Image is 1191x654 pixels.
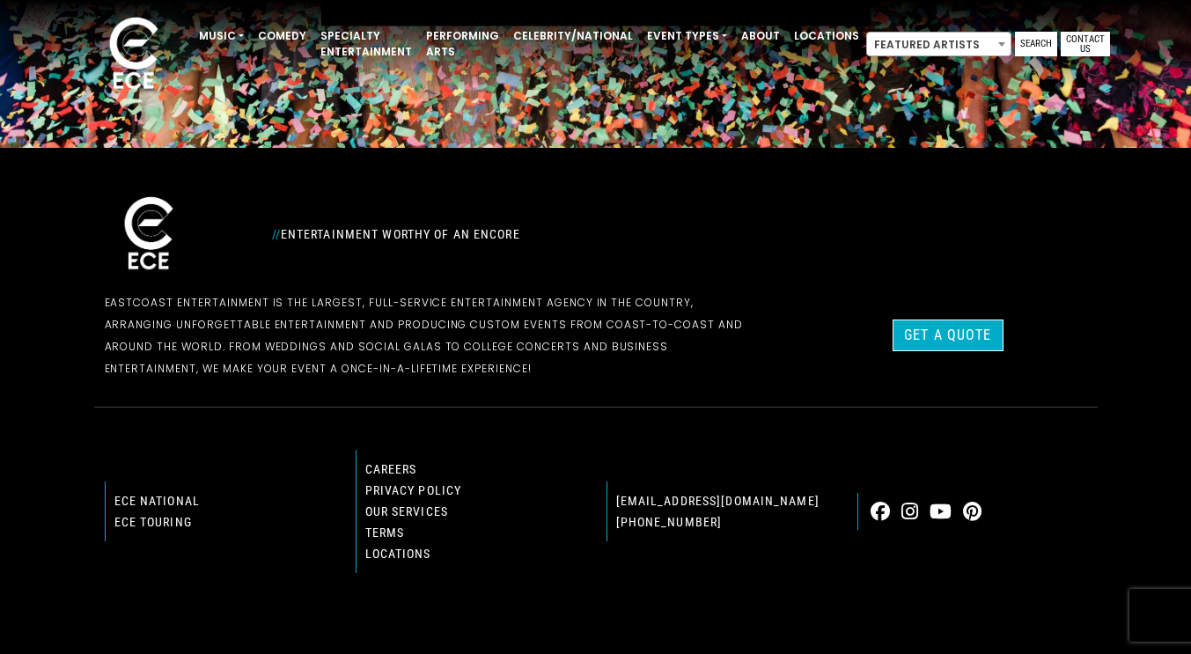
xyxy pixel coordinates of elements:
[867,33,1011,57] span: Featured Artists
[261,220,763,248] div: Entertainment Worthy of an Encore
[1061,32,1110,56] a: Contact Us
[419,21,506,67] a: Performing Arts
[313,21,419,67] a: Specialty Entertainment
[90,12,178,98] img: ece_new_logo_whitev2-1.png
[734,21,787,51] a: About
[272,227,281,241] span: //
[192,21,251,51] a: Music
[105,291,753,379] p: EastCoast Entertainment is the largest, full-service entertainment agency in the country, arrangi...
[365,462,417,476] a: Careers
[866,32,1011,56] span: Featured Artists
[105,615,1087,637] p: © 2024 EastCoast Entertainment, Inc.
[365,547,431,561] a: Locations
[105,192,193,277] img: ece_new_logo_whitev2-1.png
[365,504,448,518] a: Our Services
[506,21,640,51] a: Celebrity/National
[616,494,820,508] a: [EMAIL_ADDRESS][DOMAIN_NAME]
[365,483,462,497] a: Privacy Policy
[787,21,866,51] a: Locations
[640,21,734,51] a: Event Types
[1015,32,1057,56] a: Search
[616,515,723,529] a: [PHONE_NUMBER]
[114,515,192,529] a: ECE Touring
[365,525,405,540] a: Terms
[114,494,200,508] a: ECE national
[251,21,313,51] a: Comedy
[893,320,1003,351] a: Get a Quote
